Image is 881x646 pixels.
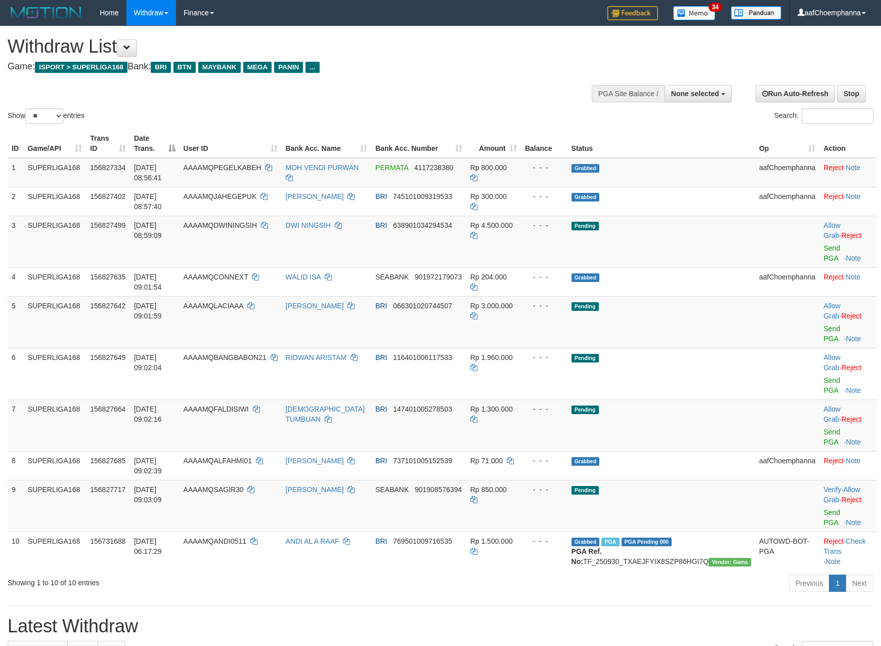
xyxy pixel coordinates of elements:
[393,221,452,229] span: Copy 638901034294534 to clipboard
[470,537,513,545] span: Rp 1.500.000
[755,187,820,216] td: aafChoemphanna
[571,538,600,546] span: Grabbed
[571,457,600,466] span: Grabbed
[470,302,513,310] span: Rp 3.000.000
[470,273,507,281] span: Rp 204.000
[134,405,162,423] span: [DATE] 09:02:16
[571,193,600,201] span: Grabbed
[823,537,844,545] a: Reject
[90,192,125,200] span: 156827402
[571,273,600,282] span: Grabbed
[470,353,513,361] span: Rp 1.960.000
[415,273,462,281] span: Copy 901972179073 to clipboard
[286,273,321,281] a: WALID ISA
[8,574,360,588] div: Showing 1 to 10 of 10 entries
[134,164,162,182] span: [DATE] 08:56:41
[393,353,452,361] span: Copy 116401006117533 to clipboard
[755,158,820,187] td: aafChoemphanna
[846,386,861,394] a: Note
[846,335,861,343] a: Note
[571,486,599,495] span: Pending
[184,486,244,494] span: AAAAMQSAGIR30
[286,164,359,172] a: MOH VENDI PURWAN
[393,537,452,545] span: Copy 769501009716535 to clipboard
[470,192,507,200] span: Rp 300.000
[592,85,665,102] div: PGA Site Balance /
[24,348,86,399] td: SUPERLIGA168
[755,532,820,571] td: AUTOWD-BOT-PGA
[393,192,452,200] span: Copy 745101009319533 to clipboard
[286,221,331,229] a: DWI NINGSIH
[841,231,861,239] a: Reject
[184,457,252,465] span: AAAAMQALFAHMI01
[525,352,563,362] div: - - -
[184,273,248,281] span: AAAAMQCONNEXT
[286,537,339,545] a: ANDI AL A RAAF
[525,536,563,546] div: - - -
[134,537,162,555] span: [DATE] 06:17:29
[8,296,24,348] td: 5
[151,62,170,73] span: BRI
[286,405,365,423] a: [DEMOGRAPHIC_DATA] TUMBUAN
[243,62,272,73] span: MEGA
[375,192,387,200] span: BRI
[8,187,24,216] td: 2
[819,187,877,216] td: ·
[470,486,507,494] span: Rp 850.000
[90,405,125,413] span: 156827664
[846,575,873,592] a: Next
[134,192,162,211] span: [DATE] 08:57:40
[819,267,877,296] td: ·
[24,296,86,348] td: SUPERLIGA168
[8,108,84,124] label: Show entries
[819,399,877,451] td: ·
[8,399,24,451] td: 7
[90,221,125,229] span: 156827499
[823,508,840,527] a: Send PGA
[286,192,344,200] a: [PERSON_NAME]
[286,353,347,361] a: RIDWAN ARISTAM
[8,348,24,399] td: 6
[8,158,24,187] td: 1
[90,537,125,545] span: 156731688
[823,302,841,320] span: ·
[274,62,303,73] span: PANIN
[846,273,861,281] a: Note
[134,353,162,372] span: [DATE] 09:02:04
[24,480,86,532] td: SUPERLIGA168
[90,164,125,172] span: 156827334
[841,364,861,372] a: Reject
[607,6,658,20] img: Feedback.jpg
[837,85,866,102] a: Stop
[184,302,243,310] span: AAAAMQLACIAAA
[823,273,844,281] a: Reject
[823,353,841,372] span: ·
[375,537,387,545] span: BRI
[286,457,344,465] a: [PERSON_NAME]
[8,5,84,20] img: MOTION_logo.png
[375,405,387,413] span: BRI
[823,302,840,320] a: Allow Grab
[823,221,841,239] span: ·
[305,62,319,73] span: ...
[8,216,24,267] td: 3
[184,192,257,200] span: AAAAMQJAHEGEPUK
[671,90,719,98] span: None selected
[525,191,563,201] div: - - -
[134,457,162,475] span: [DATE] 09:02:39
[755,129,820,158] th: Op: activate to sort column ascending
[571,547,602,566] b: PGA Ref. No:
[375,486,409,494] span: SEABANK
[755,267,820,296] td: aafChoemphanna
[525,485,563,495] div: - - -
[470,457,503,465] span: Rp 71.000
[819,348,877,399] td: ·
[823,486,860,504] a: Allow Grab
[567,129,755,158] th: Status
[184,221,257,229] span: AAAAMQDWININGSIH
[774,108,873,124] label: Search:
[8,129,24,158] th: ID
[846,254,861,262] a: Note
[731,6,781,20] img: panduan.png
[24,532,86,571] td: SUPERLIGA168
